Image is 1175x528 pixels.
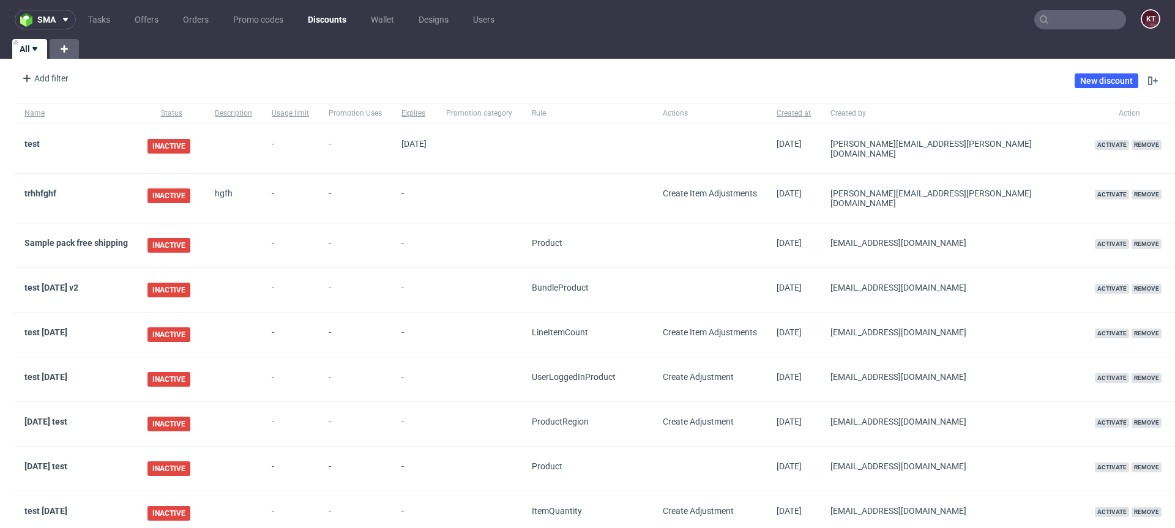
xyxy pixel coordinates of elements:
[272,283,309,297] span: -
[12,39,47,59] a: All
[1075,73,1138,88] a: New discount
[1095,190,1129,199] span: Activate
[272,506,309,521] span: -
[663,506,734,516] span: Create Adjustment
[24,139,40,149] a: test
[401,108,427,119] span: Expires
[329,108,382,119] span: Promotion Uses
[777,108,811,119] span: Created at
[401,139,427,149] span: [DATE]
[663,188,757,198] span: Create Item Adjustments
[1132,239,1162,249] span: Remove
[24,372,67,382] a: test [DATE]
[401,188,427,208] span: -
[532,108,643,119] span: Rule
[329,372,382,387] span: -
[830,283,1075,292] div: [EMAIL_ADDRESS][DOMAIN_NAME]
[147,139,190,154] span: INACTIVE
[830,461,1075,471] div: [EMAIL_ADDRESS][DOMAIN_NAME]
[777,506,802,516] span: [DATE]
[401,372,427,387] span: -
[446,108,512,119] span: Promotion category
[830,417,1075,426] div: [EMAIL_ADDRESS][DOMAIN_NAME]
[20,13,37,27] img: logo
[401,461,427,476] span: -
[215,108,252,119] span: Description
[1132,418,1162,428] span: Remove
[532,506,582,516] span: ItemQuantity
[272,238,309,253] span: -
[777,327,802,337] span: [DATE]
[24,108,128,119] span: Name
[215,188,252,198] div: hgfh
[663,108,757,119] span: Actions
[272,327,309,342] span: -
[777,417,802,426] span: [DATE]
[1142,10,1159,28] figcaption: KT
[147,461,190,476] span: INACTIVE
[1132,284,1162,294] span: Remove
[24,327,67,337] a: test [DATE]
[1095,239,1129,249] span: Activate
[24,417,67,426] a: [DATE] test
[401,327,427,342] span: -
[777,461,802,471] span: [DATE]
[777,283,802,292] span: [DATE]
[272,188,309,208] span: -
[272,372,309,387] span: -
[1095,507,1129,517] span: Activate
[147,188,190,203] span: INACTIVE
[1095,108,1164,119] span: Action
[147,417,190,431] span: INACTIVE
[663,417,734,426] span: Create Adjustment
[1095,373,1129,383] span: Activate
[364,10,401,29] a: Wallet
[401,238,427,253] span: -
[17,69,71,88] div: Add filter
[830,238,1075,248] div: [EMAIL_ADDRESS][DOMAIN_NAME]
[830,372,1075,382] div: [EMAIL_ADDRESS][DOMAIN_NAME]
[147,506,190,521] span: INACTIVE
[147,372,190,387] span: INACTIVE
[777,188,802,198] span: [DATE]
[1095,463,1129,472] span: Activate
[532,417,589,426] span: Product Region
[777,139,802,149] span: [DATE]
[1095,140,1129,150] span: Activate
[127,10,166,29] a: Offers
[830,506,1075,516] div: [EMAIL_ADDRESS][DOMAIN_NAME]
[272,139,309,158] span: -
[37,15,56,24] span: sma
[830,327,1075,337] div: [EMAIL_ADDRESS][DOMAIN_NAME]
[147,238,190,253] span: INACTIVE
[411,10,456,29] a: Designs
[300,10,354,29] a: Discounts
[24,283,78,292] a: test [DATE] v2
[1095,418,1129,428] span: Activate
[329,327,382,342] span: -
[1132,373,1162,383] span: Remove
[329,461,382,476] span: -
[532,238,562,248] span: Product
[466,10,502,29] a: Users
[1095,284,1129,294] span: Activate
[777,238,802,248] span: [DATE]
[830,139,1075,158] div: [PERSON_NAME][EMAIL_ADDRESS][PERSON_NAME][DOMAIN_NAME]
[24,238,128,248] a: Sample pack free shipping
[272,417,309,431] span: -
[24,506,67,516] a: test [DATE]
[1132,329,1162,338] span: Remove
[15,10,76,29] button: sma
[147,108,195,119] span: Status
[663,327,757,337] span: Create Item Adjustments
[226,10,291,29] a: Promo codes
[663,372,734,382] span: Create Adjustment
[147,283,190,297] span: INACTIVE
[329,238,382,253] span: -
[329,506,382,521] span: -
[401,417,427,431] span: -
[329,283,382,297] span: -
[401,283,427,297] span: -
[1095,329,1129,338] span: Activate
[532,283,589,292] span: Bundle Product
